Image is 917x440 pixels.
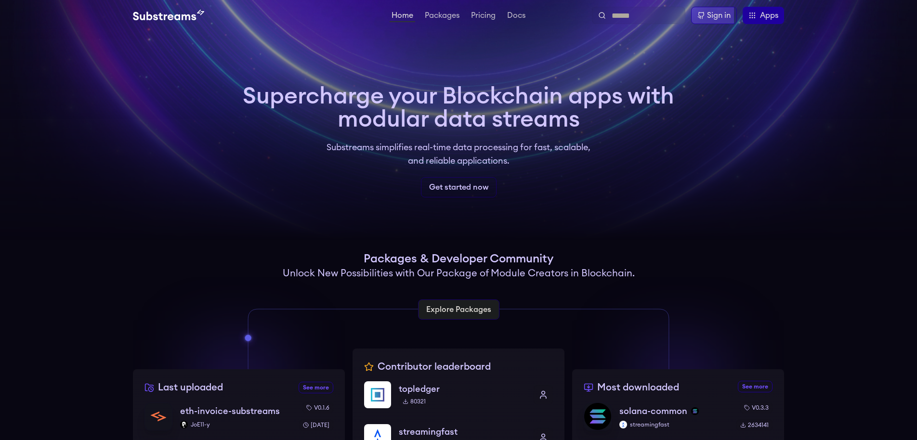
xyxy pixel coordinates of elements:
[283,267,635,280] h2: Unlock New Possibilities with Our Package of Module Creators in Blockchain.
[180,421,291,428] p: JoE11-y
[180,404,280,418] p: eth-invoice-substreams
[144,402,333,439] a: eth-invoice-substreamseth-invoice-substreamsJoE11-yJoE11-yv0.1.6[DATE]
[736,419,773,431] div: 2634141
[619,421,729,428] p: streamingfast
[505,12,527,21] a: Docs
[299,382,333,393] a: See more recently uploaded packages
[320,141,597,168] p: Substreams simplifies real-time data processing for fast, scalable, and reliable applications.
[364,251,553,267] h1: Packages & Developer Community
[584,403,611,430] img: solana-common
[299,419,333,431] div: [DATE]
[584,402,773,439] a: solana-commonsolana-commonsolanastreamingfaststreamingfastv0.3.32634141
[399,396,430,407] div: 80321
[399,425,526,439] p: streamingfast
[390,12,415,22] a: Home
[418,299,499,320] a: Explore Packages
[180,421,188,428] img: JoE11-y
[619,404,687,418] p: solana-common
[469,12,498,21] a: Pricing
[364,381,553,416] a: topledgertopledger80321
[740,402,773,414] div: v0.3.3
[619,421,627,428] img: streamingfast
[145,403,172,430] img: eth-invoice-substreams
[738,381,773,392] a: See more most downloaded packages
[243,85,674,131] h1: Supercharge your Blockchain apps with modular data streams
[421,177,497,197] a: Get started now
[707,10,731,21] div: Sign in
[399,382,526,396] p: topledger
[364,381,391,408] img: topledger
[133,10,204,21] img: Substream's logo
[691,407,699,415] img: solana
[302,402,333,414] div: v0.1.6
[760,10,778,21] span: Apps
[691,7,737,24] a: Sign in
[423,12,461,21] a: Packages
